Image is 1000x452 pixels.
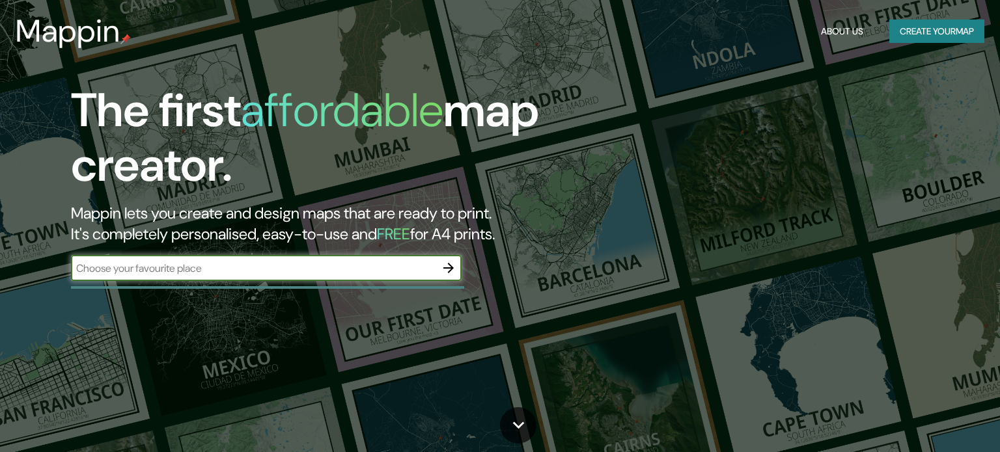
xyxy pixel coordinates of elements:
h5: FREE [377,224,410,244]
button: About Us [816,20,868,44]
h1: affordable [241,80,443,140]
img: mappin-pin [120,34,131,44]
h3: Mappin [16,13,120,49]
h2: Mappin lets you create and design maps that are ready to print. It's completely personalised, eas... [71,203,571,245]
input: Choose your favourite place [71,261,436,276]
h1: The first map creator. [71,83,571,203]
button: Create yourmap [889,20,984,44]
